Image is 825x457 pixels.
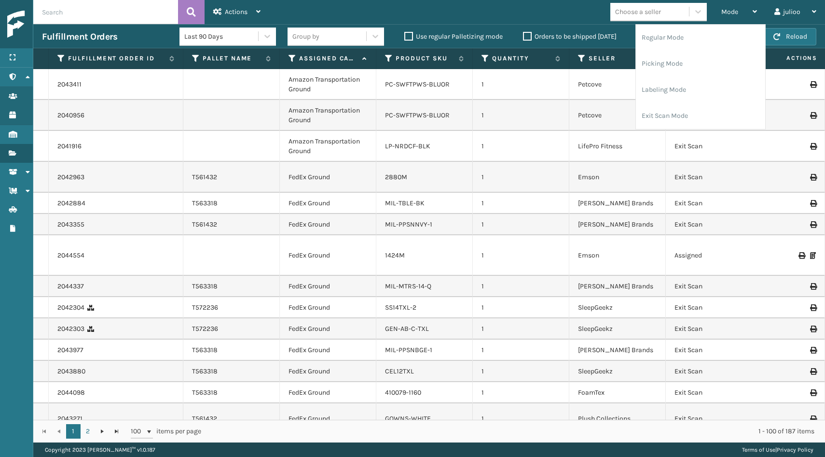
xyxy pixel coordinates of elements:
[183,276,280,297] td: T563318
[98,428,106,435] span: Go to the next page
[810,326,816,332] i: Print Label
[57,199,85,208] a: 2042884
[523,32,617,41] label: Orders to be shipped [DATE]
[569,382,666,403] td: FoamTex
[184,31,259,42] div: Last 90 Days
[636,103,765,129] li: Exit Scan Mode
[57,282,84,291] a: 2044337
[615,7,661,17] div: Choose a seller
[385,111,450,119] a: PC-SWFTPWS-BLUOR
[764,28,816,45] button: Reload
[385,173,407,181] a: 2880M
[68,54,165,63] label: Fulfillment Order Id
[666,235,762,276] td: Assigned
[636,51,765,77] li: Picking Mode
[385,251,405,259] a: 1424M
[666,403,762,434] td: Exit Scan
[798,252,804,259] i: Print Label
[810,81,816,88] i: Print Label
[385,199,425,207] a: MIL-TBLE-BK
[810,200,816,207] i: Print Label
[742,443,813,457] div: |
[666,193,762,214] td: Exit Scan
[385,388,421,397] a: 410079-1160
[569,276,666,297] td: [PERSON_NAME] Brands
[569,69,666,100] td: Petcove
[183,297,280,318] td: T572236
[280,361,376,382] td: FedEx Ground
[666,131,762,162] td: Exit Scan
[473,235,569,276] td: 1
[569,318,666,340] td: SleepGeekz
[569,193,666,214] td: [PERSON_NAME] Brands
[473,214,569,235] td: 1
[57,251,84,260] a: 2044554
[7,11,94,38] img: logo
[280,214,376,235] td: FedEx Ground
[57,324,84,334] a: 2042303
[385,80,450,88] a: PC-SWFTPWS-BLUOR
[81,424,95,439] a: 2
[589,54,647,63] label: Seller
[666,382,762,403] td: Exit Scan
[280,297,376,318] td: FedEx Ground
[385,414,431,423] a: GOWNS-WHITE
[57,172,84,182] a: 2042963
[215,427,814,436] div: 1 - 100 of 187 items
[810,143,816,150] i: Print Label
[280,162,376,193] td: FedEx Ground
[569,403,666,434] td: Plush Collections
[810,252,816,259] i: Print Packing Slip
[57,388,85,398] a: 2044098
[42,31,117,43] h3: Fulfillment Orders
[292,31,319,42] div: Group by
[810,174,816,181] i: Print Label
[473,69,569,100] td: 1
[810,347,816,354] i: Print Label
[810,304,816,311] i: Print Label
[385,367,414,375] a: CEL12TXL
[183,318,280,340] td: T572236
[57,80,82,89] a: 2043411
[473,403,569,434] td: 1
[569,340,666,361] td: [PERSON_NAME] Brands
[810,389,816,396] i: Print Label
[721,8,738,16] span: Mode
[569,162,666,193] td: Emson
[569,100,666,131] td: Petcove
[183,340,280,361] td: T563318
[131,427,145,436] span: 100
[183,382,280,403] td: T563318
[113,428,121,435] span: Go to the last page
[473,162,569,193] td: 1
[666,318,762,340] td: Exit Scan
[95,424,110,439] a: Go to the next page
[742,446,775,453] a: Terms of Use
[131,424,201,439] span: items per page
[666,297,762,318] td: Exit Scan
[57,345,83,355] a: 2043977
[810,368,816,375] i: Print Label
[57,111,84,120] a: 2040956
[280,69,376,100] td: Amazon Transportation Ground
[280,318,376,340] td: FedEx Ground
[569,235,666,276] td: Emson
[473,100,569,131] td: 1
[280,403,376,434] td: FedEx Ground
[404,32,503,41] label: Use regular Palletizing mode
[473,340,569,361] td: 1
[810,415,816,422] i: Print Label
[473,361,569,382] td: 1
[666,361,762,382] td: Exit Scan
[203,54,261,63] label: Pallet Name
[225,8,247,16] span: Actions
[777,446,813,453] a: Privacy Policy
[183,162,280,193] td: T561432
[666,276,762,297] td: Exit Scan
[385,325,429,333] a: GEN-AB-C-TXL
[810,221,816,228] i: Print Label
[57,220,84,229] a: 2043355
[385,282,431,290] a: MIL-MTRS-14-Q
[280,193,376,214] td: FedEx Ground
[473,318,569,340] td: 1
